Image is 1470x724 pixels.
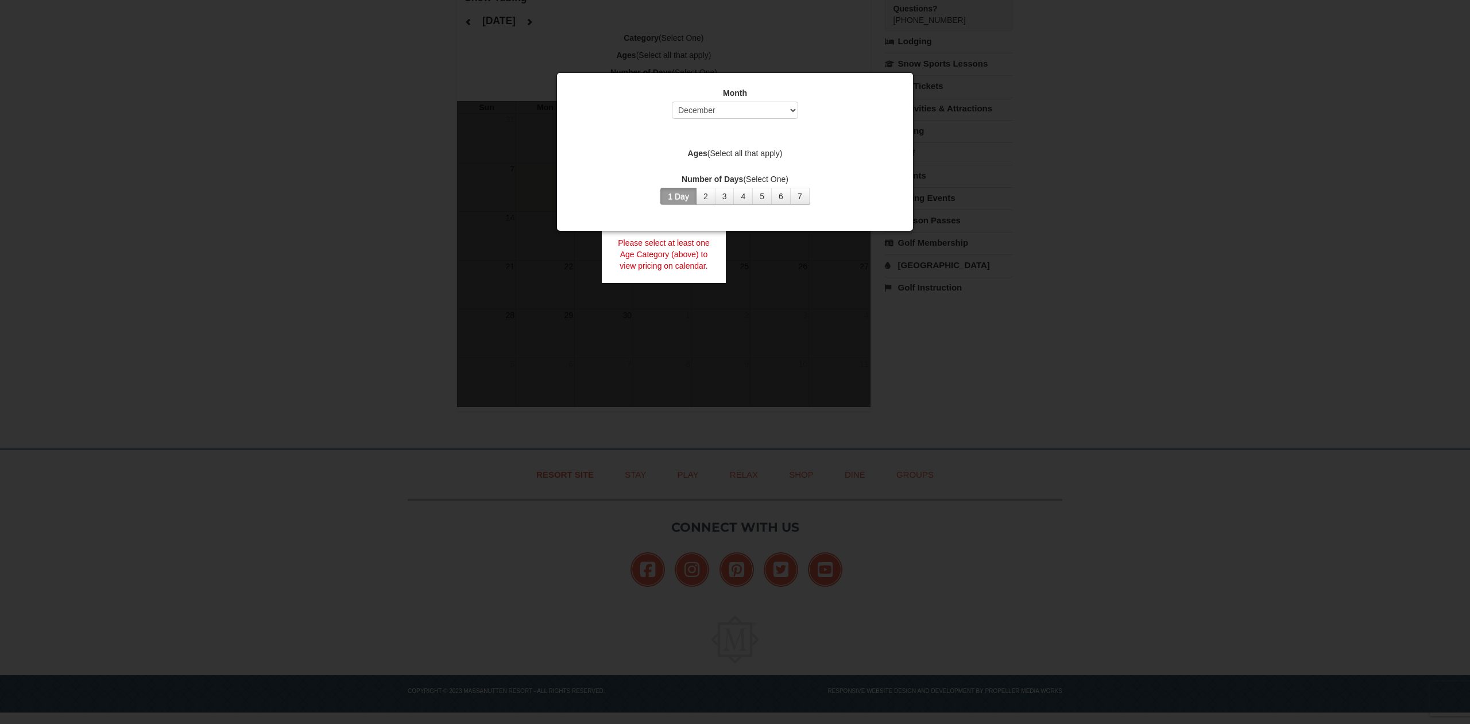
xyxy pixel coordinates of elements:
button: 2 [696,188,715,205]
div: Please select at least one Age Category (above) to view pricing on calendar. [602,226,726,283]
label: (Select all that apply) [571,148,899,159]
label: (Select One) [571,173,899,185]
strong: Ages [688,149,707,158]
button: 5 [752,188,772,205]
button: 1 Day [660,188,697,205]
button: 7 [790,188,810,205]
strong: Month [723,88,747,98]
button: 4 [733,188,753,205]
button: 3 [715,188,734,205]
button: 6 [771,188,791,205]
strong: Number of Days [682,175,743,184]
